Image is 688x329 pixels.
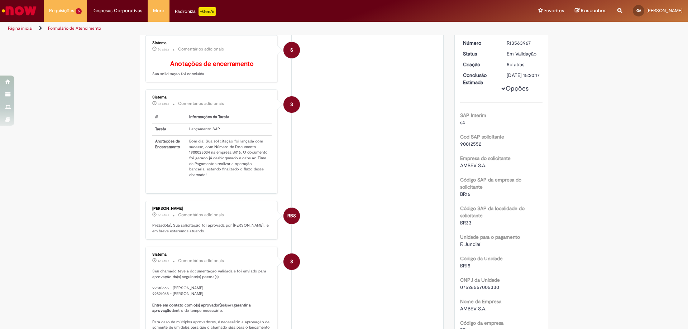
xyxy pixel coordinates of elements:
[646,8,683,14] span: [PERSON_NAME]
[8,25,33,31] a: Página inicial
[460,112,486,118] b: SAP Interim
[458,61,502,68] dt: Criação
[460,298,501,305] b: Nome da Empresa
[1,4,38,18] img: ServiceNow
[158,102,169,106] time: 26/09/2025 09:24:57
[460,191,470,197] span: BR16
[460,155,511,161] b: Empresa do solicitante
[48,25,101,31] a: Formulário de Atendimento
[152,207,272,211] div: [PERSON_NAME]
[152,303,226,308] b: Entre em contato com o(s) aprovador(es)
[290,253,293,270] span: S
[186,123,272,135] td: Lançamento SAP
[186,135,272,181] td: Bom dia! Sua solicitação foi lançada com sucesso, com Número de Documento 1900023034 na empresa B...
[290,42,293,59] span: S
[460,219,472,226] span: BR33
[152,111,186,123] th: #
[575,8,607,14] a: Rascunhos
[92,7,142,14] span: Despesas Corporativas
[76,8,82,14] span: 5
[460,162,486,169] span: AMBEV S.A.
[460,119,465,126] span: s4
[283,253,300,270] div: System
[460,262,470,269] span: BR15
[158,213,169,217] time: 26/09/2025 08:38:20
[460,277,500,283] b: CNPJ da Unidade
[460,176,521,190] b: Código SAP da empresa do solicitante
[507,61,524,68] time: 24/09/2025 16:20:13
[152,252,272,257] div: Sistema
[152,41,272,45] div: Sistema
[175,7,216,16] div: Padroniza
[152,123,186,135] th: Tarefa
[49,7,74,14] span: Requisições
[290,96,293,113] span: S
[283,96,300,113] div: System
[158,213,169,217] span: 3d atrás
[460,255,503,262] b: Código da Unidade
[460,241,480,247] span: F. Jundiaí
[507,61,540,68] div: 24/09/2025 16:20:13
[283,208,300,224] div: Rafael Braiani Santos
[458,72,502,86] dt: Conclusão Estimada
[158,259,169,263] span: 4d atrás
[636,8,641,13] span: GA
[458,39,502,47] dt: Número
[460,284,499,290] span: 07526557005330
[507,39,540,47] div: R13563967
[460,305,486,312] span: AMBEV S.A.
[460,205,525,219] b: Código SAP da localidade do solicitante
[158,47,169,52] span: 3d atrás
[186,111,272,123] th: Informações da Tarefa
[544,7,564,14] span: Favoritos
[152,135,186,181] th: Anotações de Encerramento
[152,61,272,77] p: Sua solicitação foi concluída.
[158,259,169,263] time: 25/09/2025 20:06:22
[152,303,252,314] b: garantir a aprovação
[170,60,254,68] b: Anotações de encerramento
[460,134,504,140] b: Cod SAP solicitante
[178,212,224,218] small: Comentários adicionais
[458,50,502,57] dt: Status
[152,95,272,100] div: Sistema
[460,141,481,147] span: 90012552
[283,42,300,58] div: System
[460,234,520,240] b: Unidade para o pagamento
[507,50,540,57] div: Em Validação
[5,22,453,35] ul: Trilhas de página
[507,61,524,68] span: 5d atrás
[287,207,296,224] span: RBS
[199,7,216,16] p: +GenAi
[581,7,607,14] span: Rascunhos
[507,72,540,79] div: [DATE] 15:20:17
[152,223,272,234] p: Prezado(a), Sua solicitação foi aprovada por [PERSON_NAME] , e em breve estaremos atuando.
[178,46,224,52] small: Comentários adicionais
[178,101,224,107] small: Comentários adicionais
[460,320,503,326] b: Código da empresa
[153,7,164,14] span: More
[158,102,169,106] span: 3d atrás
[178,258,224,264] small: Comentários adicionais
